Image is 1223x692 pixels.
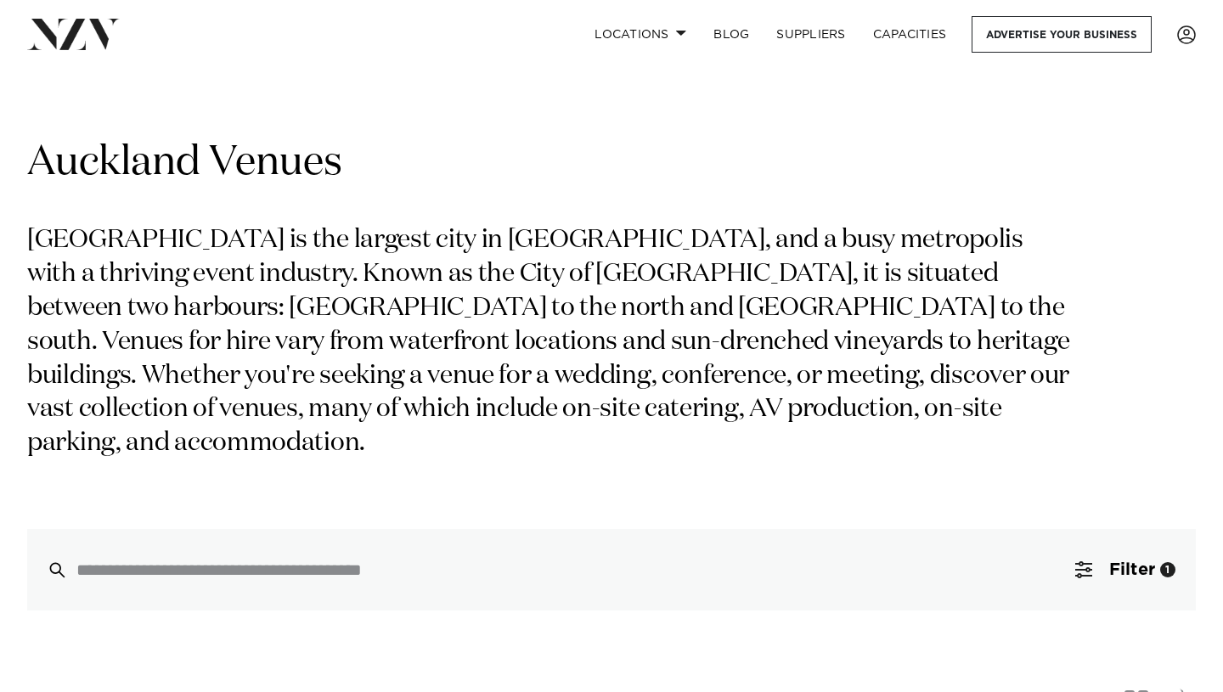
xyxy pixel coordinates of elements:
a: BLOG [700,16,763,53]
a: Locations [581,16,700,53]
button: Filter1 [1055,529,1196,610]
div: 1 [1160,562,1175,577]
p: [GEOGRAPHIC_DATA] is the largest city in [GEOGRAPHIC_DATA], and a busy metropolis with a thriving... [27,224,1077,461]
a: Advertise your business [972,16,1152,53]
span: Filter [1109,561,1155,578]
a: SUPPLIERS [763,16,859,53]
img: nzv-logo.png [27,19,120,49]
h1: Auckland Venues [27,137,1196,190]
a: Capacities [859,16,961,53]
